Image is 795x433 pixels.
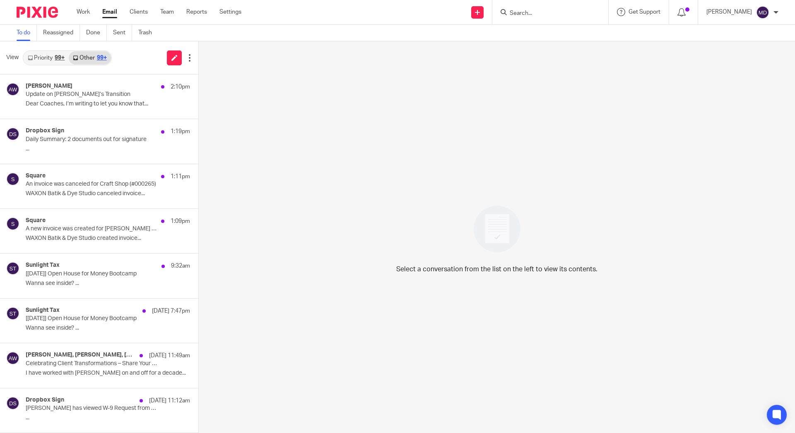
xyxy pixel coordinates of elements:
img: svg%3E [6,217,19,230]
p: ... [26,146,190,153]
p: 9:32am [171,262,190,270]
a: Work [77,8,90,16]
p: [PERSON_NAME] [706,8,752,16]
p: WAXON Batik & Dye Studio canceled invoice... [26,190,190,197]
a: Sent [113,25,132,41]
span: Get Support [629,9,660,15]
p: Wanna see inside? ... [26,280,190,287]
a: Trash [138,25,158,41]
img: svg%3E [6,172,19,186]
img: svg%3E [6,352,19,365]
p: Update on [PERSON_NAME]’s Transition [26,91,157,98]
img: svg%3E [6,397,19,410]
div: 99+ [55,55,65,61]
a: Team [160,8,174,16]
h4: Square [26,217,46,224]
a: Clients [130,8,148,16]
p: ... [26,414,190,421]
p: Dear Coaches, I’m writing to let you know that... [26,100,190,108]
img: svg%3E [6,127,19,141]
p: [DATE] 11:12am [149,397,190,405]
p: [[DATE]] Open House for Money Bootcamp [26,315,157,322]
h4: Square [26,172,46,179]
a: Done [86,25,107,41]
img: svg%3E [756,6,769,19]
span: View [6,53,19,62]
p: [PERSON_NAME] has viewed W-9 Request from [PERSON_NAME] (Beyond the Mind [MEDICAL_DATA]) [26,405,157,412]
img: svg%3E [6,307,19,320]
a: Settings [219,8,241,16]
p: Celebrating Client Transformations – Share Your Stories [26,360,157,367]
p: Wanna see inside? ... [26,325,190,332]
h4: [PERSON_NAME] [26,83,72,90]
h4: Sunlight Tax [26,262,60,269]
p: Daily Summary: 2 documents out for signature [26,136,157,143]
p: I have worked with [PERSON_NAME] on and off for a decade... [26,370,190,377]
p: WAXON Batik & Dye Studio created invoice... [26,235,190,242]
img: svg%3E [6,262,19,275]
p: Select a conversation from the list on the left to view its contents. [396,264,597,274]
p: [[DATE]] Open House for Money Bootcamp [26,270,157,278]
img: Pixie [17,7,58,18]
h4: Dropbox Sign [26,127,64,134]
a: Priority99+ [24,51,69,65]
h4: Sunlight Tax [26,307,60,314]
img: image [468,200,526,258]
p: An invoice was canceled for Craft Shop (#000265) [26,181,157,188]
img: svg%3E [6,83,19,96]
div: 99+ [97,55,107,61]
p: [DATE] 7:47pm [152,307,190,315]
input: Search [509,10,583,17]
p: [DATE] 11:49am [149,352,190,360]
p: 1:11pm [171,172,190,181]
p: A new invoice was created for [PERSON_NAME] (#000267) [26,225,157,232]
a: Reports [186,8,207,16]
p: 2:10pm [171,83,190,91]
p: 1:19pm [171,127,190,136]
h4: Dropbox Sign [26,397,64,404]
a: Email [102,8,117,16]
p: 1:09pm [171,217,190,225]
a: To do [17,25,37,41]
a: Other99+ [69,51,111,65]
h4: [PERSON_NAME], [PERSON_NAME], [PERSON_NAME], [PERSON_NAME] [26,352,135,359]
a: Reassigned [43,25,80,41]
